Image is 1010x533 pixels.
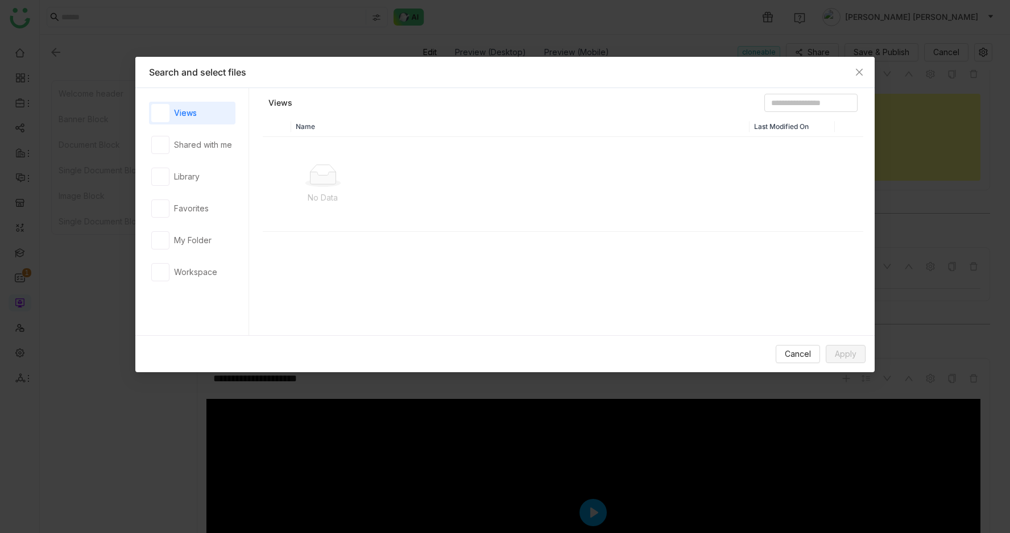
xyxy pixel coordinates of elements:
div: Workspace [174,266,217,278]
button: Apply [826,345,866,363]
th: Last Modified On [750,116,835,137]
div: Shared with me [174,139,232,151]
button: Close [844,57,875,88]
div: My Folder [174,234,212,247]
div: Library [174,170,200,183]
div: Views [174,107,197,119]
button: Cancel [776,345,820,363]
div: Favorites [174,202,209,215]
th: Name [291,116,750,137]
a: Views [268,97,292,109]
p: No Data [272,191,374,204]
span: Cancel [785,348,811,360]
div: Search and select files [149,66,861,78]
